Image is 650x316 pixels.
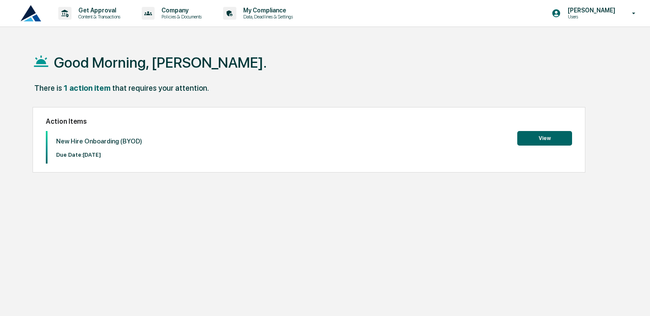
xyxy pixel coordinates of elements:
h1: Good Morning, [PERSON_NAME]. [54,54,267,71]
p: Company [155,7,206,14]
p: My Compliance [236,7,297,14]
h2: Action Items [46,117,572,125]
p: Data, Deadlines & Settings [236,14,297,20]
div: 1 action item [64,83,110,92]
p: Content & Transactions [72,14,125,20]
a: View [517,134,572,142]
p: Policies & Documents [155,14,206,20]
p: New Hire Onboarding (BYOD) [56,137,142,145]
p: Users [561,14,620,20]
button: View [517,131,572,146]
div: There is [34,83,62,92]
img: logo [21,5,41,21]
div: that requires your attention. [112,83,209,92]
p: Get Approval [72,7,125,14]
p: Due Date: [DATE] [56,152,142,158]
p: [PERSON_NAME] [561,7,620,14]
